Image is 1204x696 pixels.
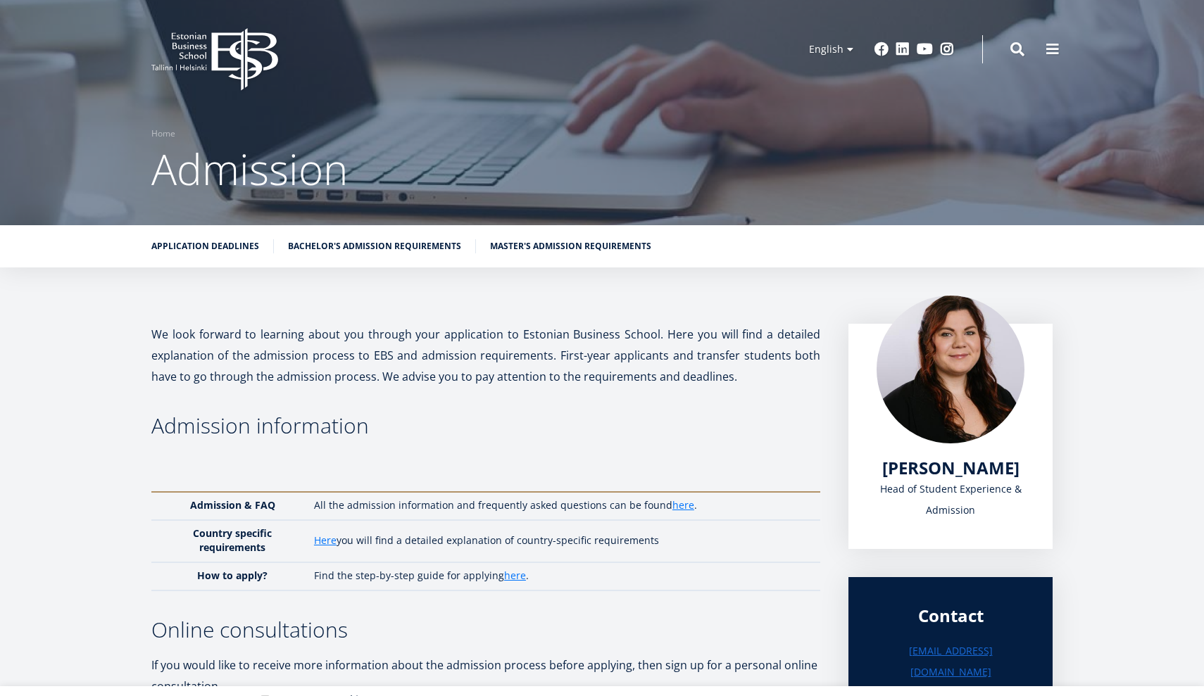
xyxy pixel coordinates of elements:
[490,239,651,253] a: Master's admission requirements
[307,520,820,562] td: you will find a detailed explanation of country-specific requirements
[151,140,348,198] span: Admission
[190,498,275,512] strong: Admission & FAQ
[874,42,889,56] a: Facebook
[882,456,1020,479] span: [PERSON_NAME]
[877,605,1024,626] div: Contact
[151,127,175,141] a: Home
[877,479,1024,521] div: Head of Student Experience & Admission
[151,324,820,387] p: We look forward to learning about you through your application to Estonian Business School. Here ...
[940,42,954,56] a: Instagram
[877,296,1024,443] img: liina reimann
[151,239,259,253] a: Application deadlines
[877,640,1024,683] a: [EMAIL_ADDRESS][DOMAIN_NAME]
[314,569,806,583] p: Find the step-by-step guide for applying .
[504,569,526,583] a: here
[307,492,820,520] td: All the admission information and frequently asked questions can be found .
[151,415,820,436] h3: Admission information
[896,42,910,56] a: Linkedin
[314,533,337,548] a: Here
[197,569,268,582] strong: How to apply?
[288,239,461,253] a: Bachelor's admission requirements
[151,619,820,640] h3: Online consultations
[193,526,272,554] strong: Country specific requirements
[672,498,694,512] a: here
[882,457,1020,479] a: [PERSON_NAME]
[917,42,933,56] a: Youtube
